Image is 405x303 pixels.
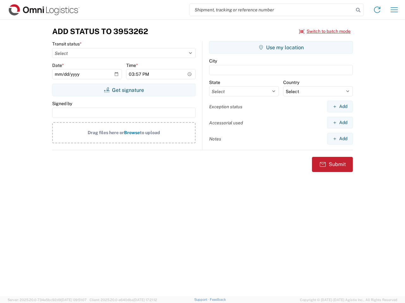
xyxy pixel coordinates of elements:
[140,130,160,135] span: to upload
[283,80,299,85] label: Country
[209,136,221,142] label: Notes
[209,104,242,110] label: Exception status
[210,298,226,301] a: Feedback
[52,101,72,106] label: Signed by
[61,298,87,302] span: [DATE] 09:51:07
[300,297,397,303] span: Copyright © [DATE]-[DATE] Agistix Inc., All Rights Reserved
[327,117,353,128] button: Add
[299,26,351,37] button: Switch to batch mode
[209,80,220,85] label: State
[209,41,353,54] button: Use my location
[190,4,354,16] input: Shipment, tracking or reference number
[90,298,157,302] span: Client: 2025.20.0-e640dba
[124,130,140,135] span: Browse
[52,41,82,47] label: Transit status
[134,298,157,302] span: [DATE] 17:21:12
[8,298,87,302] span: Server: 2025.20.0-734e5bc92d9
[327,133,353,145] button: Add
[52,62,64,68] label: Date
[52,27,148,36] h3: Add Status to 3953262
[52,84,196,96] button: Get signature
[209,120,243,126] label: Accessorial used
[209,58,217,64] label: City
[194,298,210,301] a: Support
[126,62,138,68] label: Time
[312,157,353,172] button: Submit
[88,130,124,135] span: Drag files here or
[327,101,353,112] button: Add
